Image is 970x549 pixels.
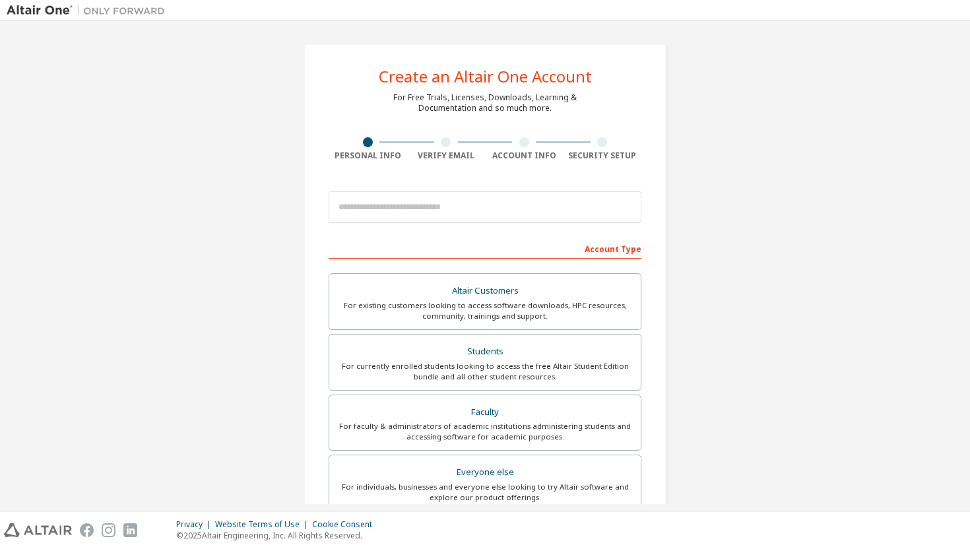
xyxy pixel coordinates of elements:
[337,300,633,321] div: For existing customers looking to access software downloads, HPC resources, community, trainings ...
[7,4,172,17] img: Altair One
[80,523,94,537] img: facebook.svg
[337,463,633,482] div: Everyone else
[312,519,380,530] div: Cookie Consent
[337,361,633,382] div: For currently enrolled students looking to access the free Altair Student Edition bundle and all ...
[337,403,633,422] div: Faculty
[337,482,633,503] div: For individuals, businesses and everyone else looking to try Altair software and explore our prod...
[379,69,592,84] div: Create an Altair One Account
[123,523,137,537] img: linkedin.svg
[176,530,380,541] p: © 2025 Altair Engineering, Inc. All Rights Reserved.
[4,523,72,537] img: altair_logo.svg
[329,150,407,161] div: Personal Info
[176,519,215,530] div: Privacy
[102,523,115,537] img: instagram.svg
[329,238,641,259] div: Account Type
[337,342,633,361] div: Students
[407,150,486,161] div: Verify Email
[485,150,564,161] div: Account Info
[564,150,642,161] div: Security Setup
[393,92,577,113] div: For Free Trials, Licenses, Downloads, Learning & Documentation and so much more.
[215,519,312,530] div: Website Terms of Use
[337,282,633,300] div: Altair Customers
[337,421,633,442] div: For faculty & administrators of academic institutions administering students and accessing softwa...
